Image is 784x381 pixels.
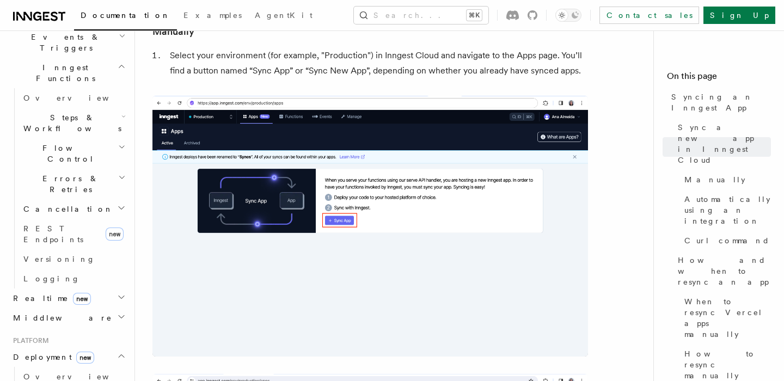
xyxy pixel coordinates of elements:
[9,293,91,304] span: Realtime
[106,228,124,241] span: new
[23,94,136,102] span: Overview
[73,293,91,305] span: new
[684,194,771,226] span: Automatically using an integration
[152,96,588,357] img: Inngest Cloud screen with sync App button when you have no apps synced yet
[684,296,771,340] span: When to resync Vercel apps manually
[19,249,128,269] a: Versioning
[177,3,248,29] a: Examples
[555,9,581,22] button: Toggle dark mode
[23,224,83,244] span: REST Endpoints
[19,138,128,169] button: Flow Control
[23,372,136,381] span: Overview
[19,219,128,249] a: REST Endpointsnew
[76,352,94,364] span: new
[19,88,128,108] a: Overview
[81,11,170,20] span: Documentation
[9,347,128,367] button: Deploymentnew
[255,11,313,20] span: AgentKit
[19,269,128,288] a: Logging
[599,7,699,24] a: Contact sales
[9,88,128,288] div: Inngest Functions
[9,62,118,84] span: Inngest Functions
[19,112,121,134] span: Steps & Workflows
[19,108,128,138] button: Steps & Workflows
[673,118,771,170] a: Sync a new app in Inngest Cloud
[667,87,771,118] a: Syncing an Inngest App
[9,58,128,88] button: Inngest Functions
[9,288,128,308] button: Realtimenew
[19,199,128,219] button: Cancellation
[152,24,194,39] a: Manually
[183,11,242,20] span: Examples
[703,7,775,24] a: Sign Up
[684,174,745,185] span: Manually
[354,7,488,24] button: Search...⌘K
[678,255,771,287] span: How and when to resync an app
[167,48,588,78] li: Select your environment (for example, "Production") in Inngest Cloud and navigate to the Apps pag...
[23,255,95,263] span: Versioning
[667,70,771,87] h4: On this page
[23,274,80,283] span: Logging
[19,173,118,195] span: Errors & Retries
[684,348,771,381] span: How to resync manually
[680,292,771,344] a: When to resync Vercel apps manually
[9,352,94,362] span: Deployment
[248,3,319,29] a: AgentKit
[671,91,771,113] span: Syncing an Inngest App
[9,308,128,328] button: Middleware
[9,336,49,345] span: Platform
[467,10,482,21] kbd: ⌘K
[684,235,770,246] span: Curl command
[9,312,112,323] span: Middleware
[680,170,771,189] a: Manually
[19,204,113,214] span: Cancellation
[19,169,128,199] button: Errors & Retries
[680,189,771,231] a: Automatically using an integration
[678,122,771,165] span: Sync a new app in Inngest Cloud
[9,32,119,53] span: Events & Triggers
[74,3,177,30] a: Documentation
[673,250,771,292] a: How and when to resync an app
[680,231,771,250] a: Curl command
[9,27,128,58] button: Events & Triggers
[19,143,118,164] span: Flow Control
